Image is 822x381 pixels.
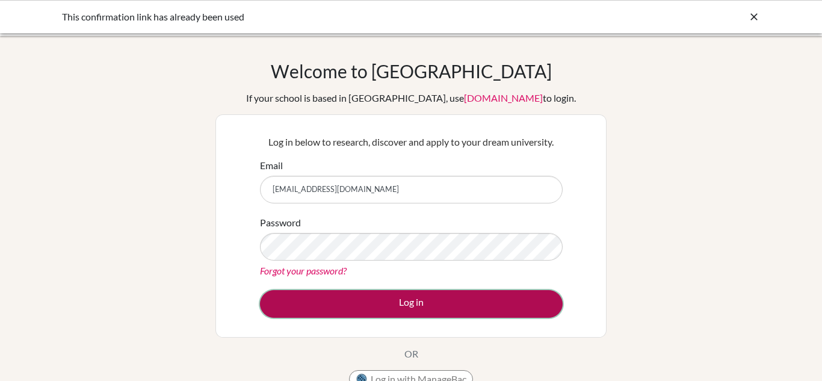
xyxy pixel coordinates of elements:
h1: Welcome to [GEOGRAPHIC_DATA] [271,60,552,82]
p: OR [404,347,418,361]
div: If your school is based in [GEOGRAPHIC_DATA], use to login. [246,91,576,105]
label: Password [260,215,301,230]
a: [DOMAIN_NAME] [464,92,543,104]
button: Log in [260,290,563,318]
a: Forgot your password? [260,265,347,276]
div: This confirmation link has already been used [62,10,579,24]
label: Email [260,158,283,173]
p: Log in below to research, discover and apply to your dream university. [260,135,563,149]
